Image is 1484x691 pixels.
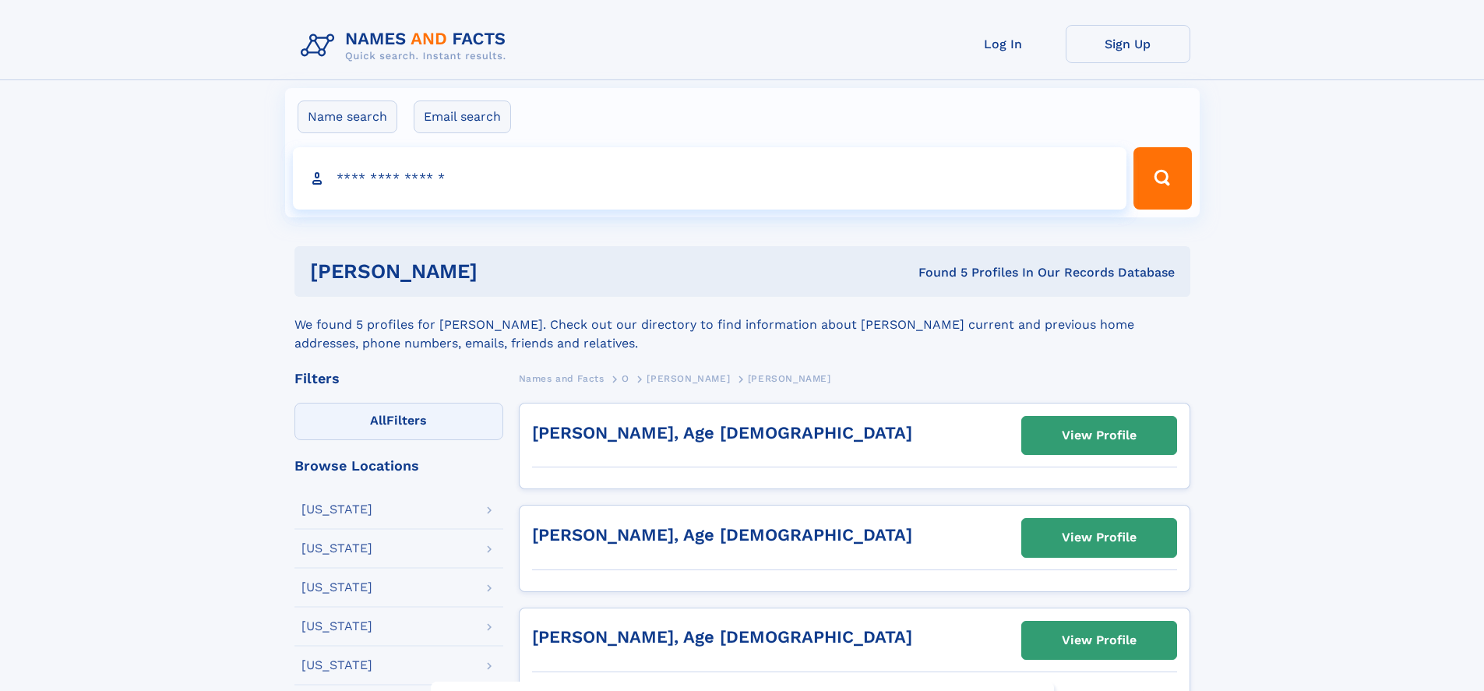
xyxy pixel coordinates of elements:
div: [US_STATE] [301,659,372,672]
img: Logo Names and Facts [294,25,519,67]
button: Search Button [1133,147,1191,210]
label: Filters [294,403,503,440]
label: Name search [298,100,397,133]
a: [PERSON_NAME], Age [DEMOGRAPHIC_DATA] [532,627,912,647]
div: View Profile [1062,622,1137,658]
div: Filters [294,372,503,386]
div: [US_STATE] [301,542,372,555]
a: Log In [941,25,1066,63]
a: [PERSON_NAME] [647,368,730,388]
h1: [PERSON_NAME] [310,262,698,281]
a: [PERSON_NAME], Age [DEMOGRAPHIC_DATA] [532,423,912,442]
span: O [622,373,629,384]
label: Email search [414,100,511,133]
span: [PERSON_NAME] [647,373,730,384]
a: View Profile [1022,519,1176,556]
div: View Profile [1062,520,1137,555]
div: [US_STATE] [301,503,372,516]
div: Browse Locations [294,459,503,473]
a: Names and Facts [519,368,605,388]
div: Found 5 Profiles In Our Records Database [698,264,1175,281]
span: All [370,413,386,428]
a: Sign Up [1066,25,1190,63]
a: View Profile [1022,417,1176,454]
a: O [622,368,629,388]
div: [US_STATE] [301,620,372,633]
a: View Profile [1022,622,1176,659]
div: View Profile [1062,418,1137,453]
a: [PERSON_NAME], Age [DEMOGRAPHIC_DATA] [532,525,912,545]
div: We found 5 profiles for [PERSON_NAME]. Check out our directory to find information about [PERSON_... [294,297,1190,353]
span: [PERSON_NAME] [748,373,831,384]
input: search input [293,147,1127,210]
div: [US_STATE] [301,581,372,594]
